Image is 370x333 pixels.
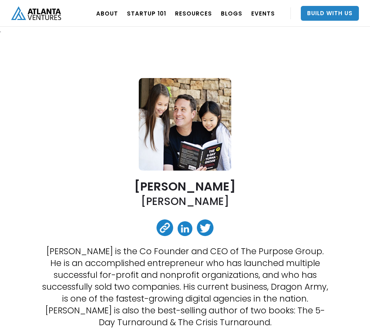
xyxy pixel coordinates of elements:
a: Startup 101 [127,3,166,24]
p: [PERSON_NAME] is the Co Founder and CEO of The Purpose Group. He is an accomplished entrepreneur ... [41,245,329,328]
a: Build With Us [301,6,359,21]
a: ABOUT [96,3,118,24]
a: RESOURCES [175,3,212,24]
h2: [PERSON_NAME] [134,180,236,193]
a: EVENTS [251,3,275,24]
h2: [PERSON_NAME] [141,195,229,208]
a: BLOGS [221,3,242,24]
